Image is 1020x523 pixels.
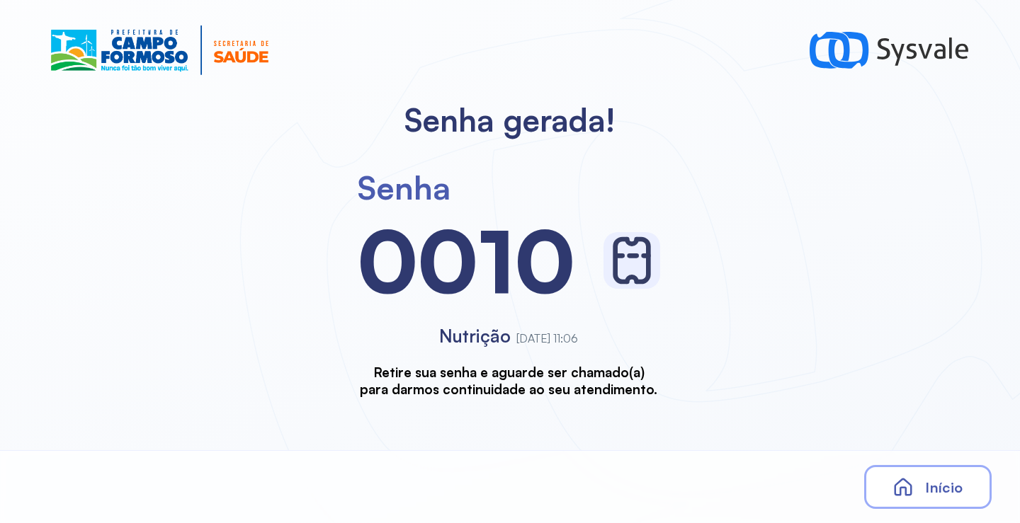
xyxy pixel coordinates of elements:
[439,325,511,347] span: Nutrição
[358,168,450,207] div: Senha
[360,364,657,397] h3: Retire sua senha e aguarde ser chamado(a) para darmos continuidade ao seu atendimento.
[925,478,963,496] span: Início
[51,25,268,75] img: Logotipo do estabelecimento
[516,331,578,345] span: [DATE] 11:06
[810,25,969,75] img: logo-sysvale.svg
[404,100,616,139] h2: Senha gerada!
[358,207,575,314] div: 0010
